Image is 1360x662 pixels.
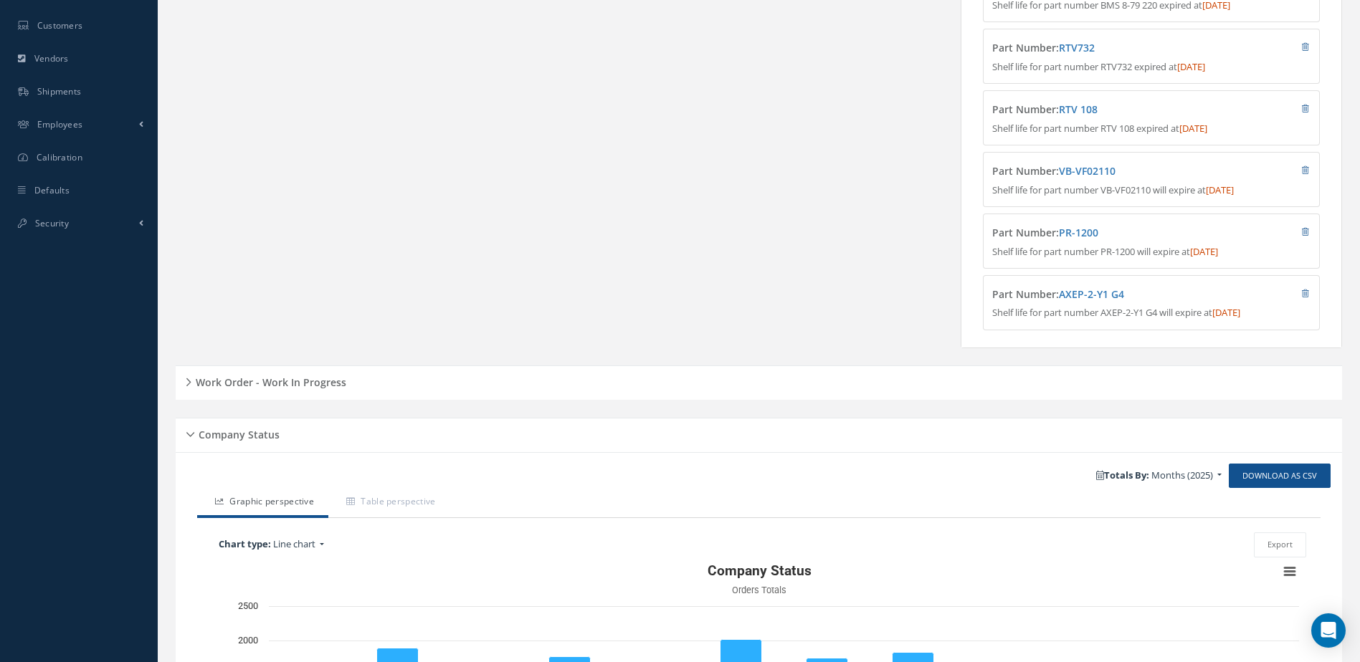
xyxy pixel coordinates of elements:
h4: Part Number [992,289,1225,301]
p: Shelf life for part number RTV732 expired at [992,60,1310,75]
h4: Part Number [992,42,1225,54]
span: Defaults [34,184,70,196]
a: Totals By: Months (2025) [1089,465,1229,486]
span: [DATE] [1206,183,1234,196]
a: Download as CSV [1229,464,1331,489]
a: RTV732 [1059,41,1095,54]
text: Orders Totals [732,585,786,595]
h5: Company Status [194,424,280,441]
h4: Part Number [992,104,1225,116]
span: Calibration [37,151,82,163]
button: View chart menu, Company Status [1280,562,1300,582]
span: : [1056,226,1098,239]
span: Customers [37,19,83,32]
a: Graphic perspective [197,488,328,518]
h4: Part Number [992,227,1225,239]
h4: Part Number [992,165,1225,178]
span: Vendors [34,52,69,64]
a: RTV 108 [1059,102,1098,116]
a: VB-VF02110 [1059,164,1116,178]
span: [DATE] [1179,122,1207,135]
text: 2500 [238,600,258,611]
a: Table perspective [328,488,450,518]
p: Shelf life for part number AXEP-2-Y1 G4 will expire at [992,306,1310,320]
span: Months (2025) [1151,469,1213,481]
span: Security [35,217,69,229]
span: : [1056,164,1116,178]
b: Chart type: [219,537,271,550]
p: Shelf life for part number RTV 108 expired at [992,122,1310,136]
b: Totals By: [1096,469,1149,481]
button: Export [1254,532,1306,557]
span: Line chart [273,537,315,550]
a: AXEP-2-Y1 G4 [1059,287,1124,301]
span: : [1056,287,1124,301]
a: PR-1200 [1059,226,1098,239]
text: Company Status [708,562,812,579]
text: 2000 [238,635,258,646]
p: Shelf life for part number PR-1200 will expire at [992,245,1310,259]
span: [DATE] [1212,306,1240,319]
span: Shipments [37,85,82,97]
a: Chart type: Line chart [211,534,562,555]
span: [DATE] [1190,245,1218,258]
span: Employees [37,118,83,130]
span: : [1056,41,1095,54]
div: Open Intercom Messenger [1311,613,1346,648]
h5: Work Order - Work In Progress [191,372,346,389]
span: [DATE] [1177,60,1205,73]
span: : [1056,102,1098,116]
p: Shelf life for part number VB-VF02110 will expire at [992,183,1310,198]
